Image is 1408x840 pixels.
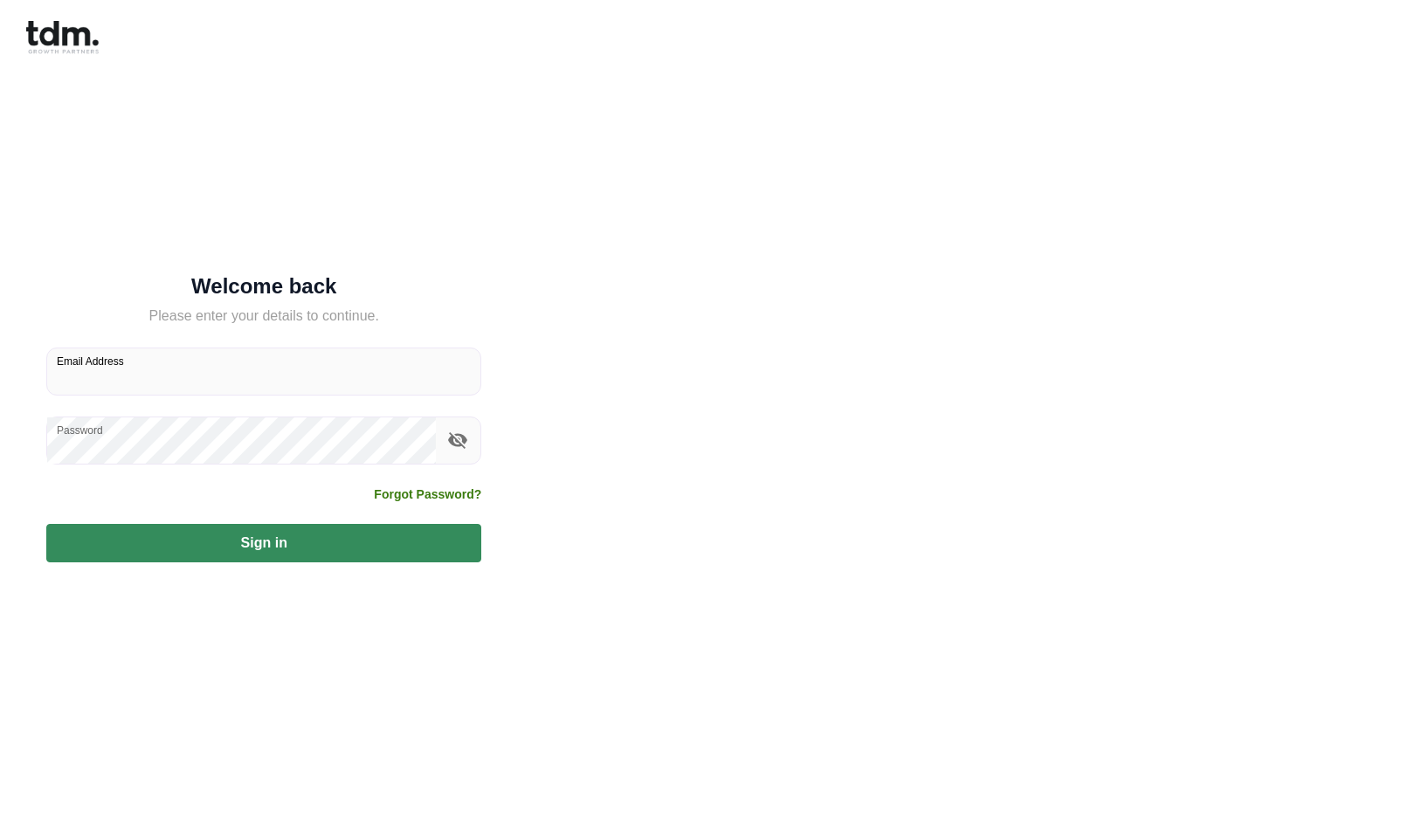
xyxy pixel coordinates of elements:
a: Forgot Password? [374,485,481,503]
button: toggle password visibility [443,425,473,455]
h5: Welcome back [46,278,481,295]
label: Email Address [57,354,124,368]
label: Password [57,423,103,437]
h5: Please enter your details to continue. [46,306,481,327]
button: Sign in [46,524,481,562]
